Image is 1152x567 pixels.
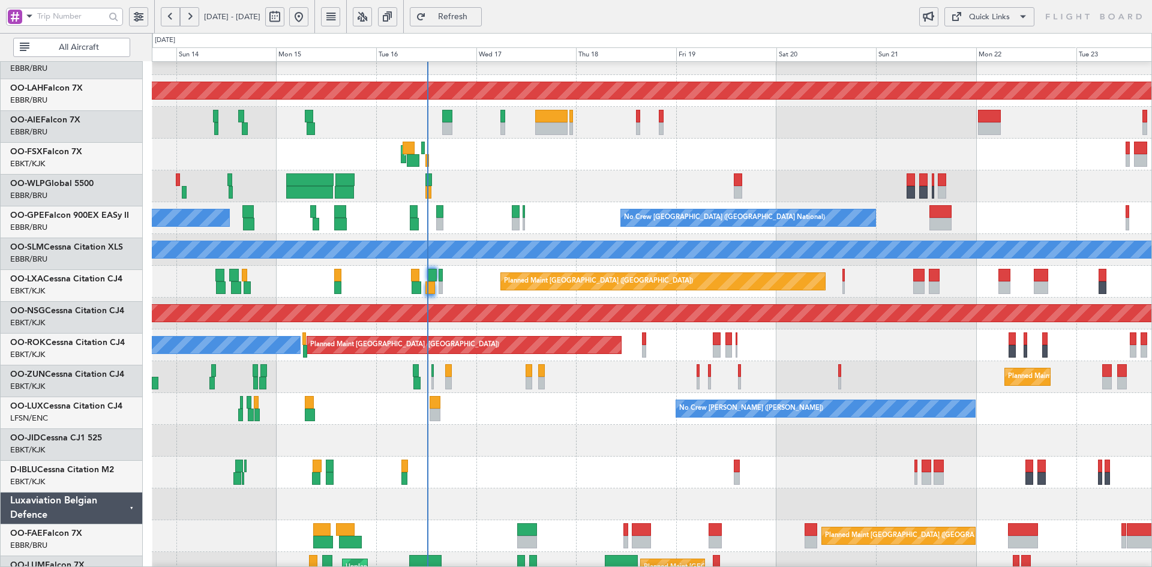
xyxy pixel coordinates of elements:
[476,47,577,62] div: Wed 17
[176,47,277,62] div: Sun 14
[10,381,45,392] a: EBKT/KJK
[1008,368,1148,386] div: Planned Maint Kortrijk-[GEOGRAPHIC_DATA]
[10,84,43,92] span: OO-LAH
[10,349,45,360] a: EBKT/KJK
[204,11,260,22] span: [DATE] - [DATE]
[10,402,122,410] a: OO-LUXCessna Citation CJ4
[10,434,102,442] a: OO-JIDCessna CJ1 525
[13,38,130,57] button: All Aircraft
[10,63,47,74] a: EBBR/BRU
[10,243,123,251] a: OO-SLMCessna Citation XLS
[10,179,94,188] a: OO-WLPGlobal 5500
[10,529,43,538] span: OO-FAE
[10,338,125,347] a: OO-ROKCessna Citation CJ4
[310,336,499,354] div: Planned Maint [GEOGRAPHIC_DATA] ([GEOGRAPHIC_DATA])
[944,7,1034,26] button: Quick Links
[410,7,482,26] button: Refresh
[679,400,823,418] div: No Crew [PERSON_NAME] ([PERSON_NAME])
[10,307,45,315] span: OO-NSG
[10,148,43,156] span: OO-FSX
[10,211,129,220] a: OO-GPEFalcon 900EX EASy II
[10,529,82,538] a: OO-FAEFalcon 7X
[10,190,47,201] a: EBBR/BRU
[776,47,877,62] div: Sat 20
[576,47,676,62] div: Thu 18
[10,413,48,424] a: LFSN/ENC
[10,540,47,551] a: EBBR/BRU
[10,317,45,328] a: EBKT/KJK
[10,338,46,347] span: OO-ROK
[10,466,37,474] span: D-IBLU
[10,179,45,188] span: OO-WLP
[676,47,776,62] div: Fri 19
[976,47,1076,62] div: Mon 22
[10,434,40,442] span: OO-JID
[10,466,114,474] a: D-IBLUCessna Citation M2
[825,527,1042,545] div: Planned Maint [GEOGRAPHIC_DATA] ([GEOGRAPHIC_DATA] National)
[504,272,693,290] div: Planned Maint [GEOGRAPHIC_DATA] ([GEOGRAPHIC_DATA])
[37,7,105,25] input: Trip Number
[969,11,1010,23] div: Quick Links
[10,222,47,233] a: EBBR/BRU
[10,116,80,124] a: OO-AIEFalcon 7X
[10,275,43,283] span: OO-LXA
[876,47,976,62] div: Sun 21
[10,127,47,137] a: EBBR/BRU
[276,47,376,62] div: Mon 15
[10,95,47,106] a: EBBR/BRU
[10,402,43,410] span: OO-LUX
[10,275,122,283] a: OO-LXACessna Citation CJ4
[624,209,825,227] div: No Crew [GEOGRAPHIC_DATA] ([GEOGRAPHIC_DATA] National)
[10,254,47,265] a: EBBR/BRU
[10,370,124,379] a: OO-ZUNCessna Citation CJ4
[10,148,82,156] a: OO-FSXFalcon 7X
[10,84,83,92] a: OO-LAHFalcon 7X
[404,145,535,163] div: AOG Maint Kortrijk-[GEOGRAPHIC_DATA]
[10,158,45,169] a: EBKT/KJK
[10,211,44,220] span: OO-GPE
[10,370,45,379] span: OO-ZUN
[428,13,478,21] span: Refresh
[10,116,41,124] span: OO-AIE
[155,35,175,46] div: [DATE]
[10,243,44,251] span: OO-SLM
[10,476,45,487] a: EBKT/KJK
[10,286,45,296] a: EBKT/KJK
[10,307,124,315] a: OO-NSGCessna Citation CJ4
[10,445,45,455] a: EBKT/KJK
[376,47,476,62] div: Tue 16
[32,43,126,52] span: All Aircraft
